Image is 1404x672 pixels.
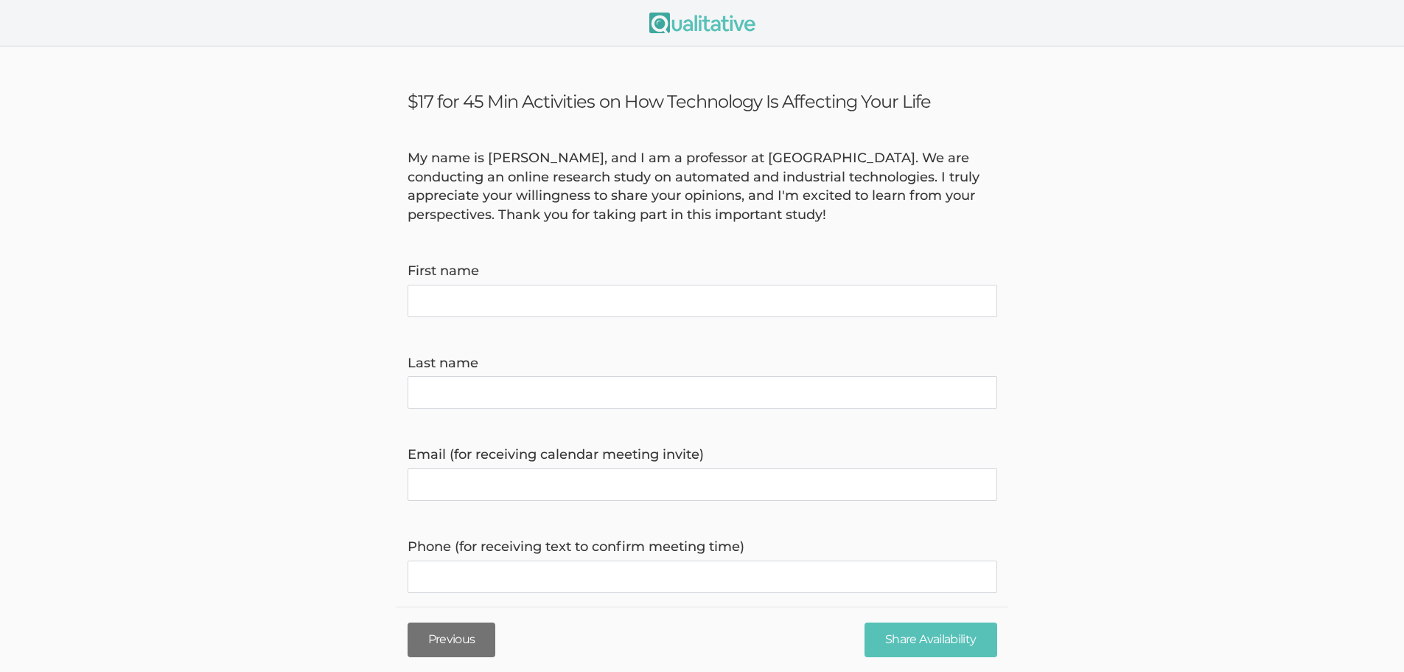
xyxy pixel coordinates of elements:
label: Email (for receiving calendar meeting invite) [408,446,997,465]
input: Share Availability [865,623,996,657]
label: First name [408,262,997,281]
label: Last name [408,354,997,373]
div: My name is [PERSON_NAME], and I am a professor at [GEOGRAPHIC_DATA]. We are conducting an online ... [397,149,1008,225]
button: Previous [408,623,496,657]
img: Qualitative [649,13,755,33]
label: Phone (for receiving text to confirm meeting time) [408,538,997,557]
h3: $17 for 45 Min Activities on How Technology Is Affecting Your Life [408,91,997,112]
